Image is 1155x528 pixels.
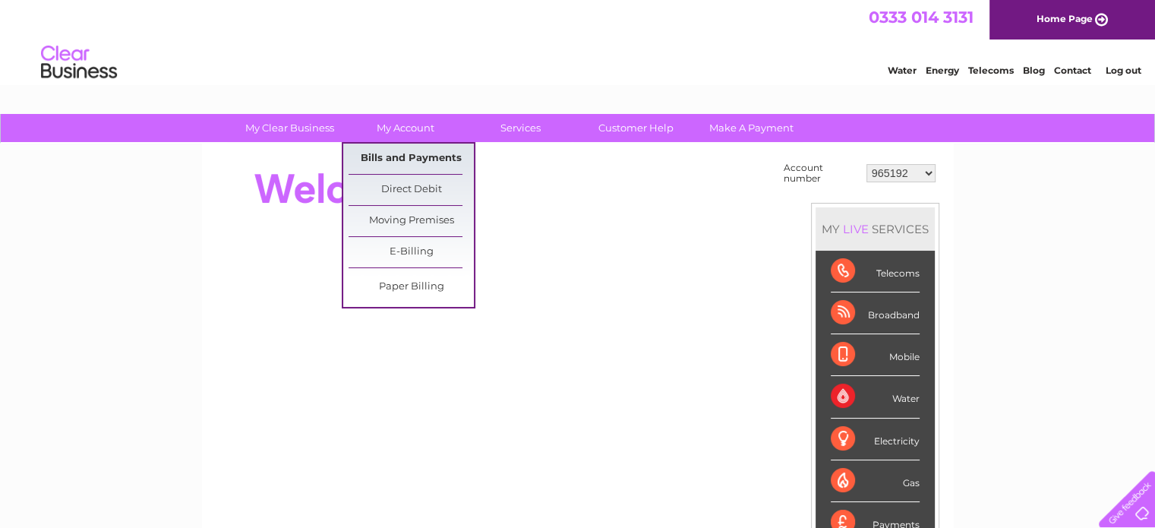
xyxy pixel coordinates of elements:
div: Mobile [831,334,920,376]
a: My Account [342,114,468,142]
a: My Clear Business [227,114,352,142]
a: Moving Premises [349,206,474,236]
a: Energy [926,65,959,76]
div: Clear Business is a trading name of Verastar Limited (registered in [GEOGRAPHIC_DATA] No. 3667643... [219,8,937,74]
a: Log out [1105,65,1141,76]
a: Services [458,114,583,142]
div: MY SERVICES [816,207,935,251]
a: Direct Debit [349,175,474,205]
div: LIVE [840,222,872,236]
img: logo.png [40,40,118,86]
a: E-Billing [349,237,474,267]
a: Water [888,65,917,76]
a: Contact [1054,65,1091,76]
div: Electricity [831,419,920,460]
td: Account number [780,159,863,188]
a: 0333 014 3131 [869,8,974,27]
a: Telecoms [968,65,1014,76]
div: Telecoms [831,251,920,292]
a: Make A Payment [689,114,814,142]
a: Bills and Payments [349,144,474,174]
div: Broadband [831,292,920,334]
a: Paper Billing [349,272,474,302]
a: Customer Help [573,114,699,142]
div: Gas [831,460,920,502]
a: Blog [1023,65,1045,76]
div: Water [831,376,920,418]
